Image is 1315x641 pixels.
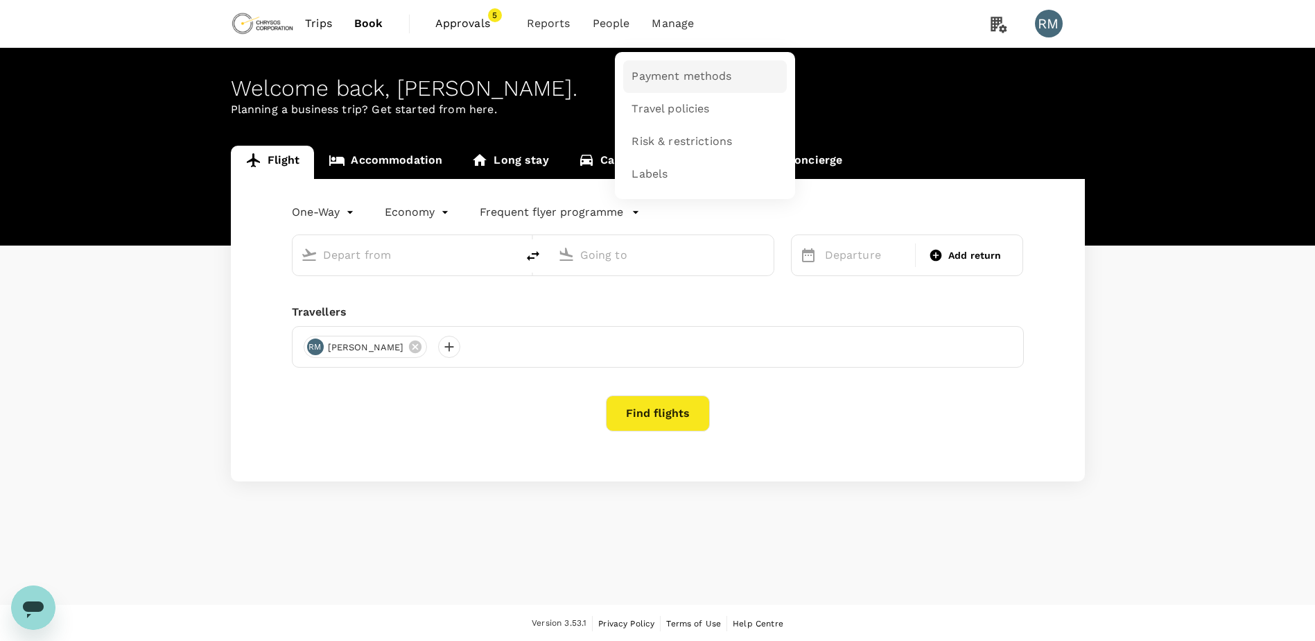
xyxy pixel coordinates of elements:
span: Risk & restrictions [632,134,732,150]
span: People [593,15,630,32]
a: Privacy Policy [598,616,654,631]
p: Departure [825,247,907,264]
a: Flight [231,146,315,179]
a: Concierge [750,146,857,179]
button: Find flights [606,395,710,431]
a: Accommodation [314,146,457,179]
a: Labels [623,158,787,191]
span: Labels [632,166,668,182]
a: Travel policies [623,93,787,126]
span: Reports [527,15,571,32]
button: delete [516,239,550,273]
a: Terms of Use [666,616,721,631]
span: Version 3.53.1 [532,617,586,631]
span: Terms of Use [666,619,721,629]
button: Open [764,253,767,256]
button: Frequent flyer programme [480,204,640,221]
button: Open [507,253,510,256]
div: Travellers [292,304,1024,320]
span: Help Centre [733,619,783,629]
p: Planning a business trip? Get started from here. [231,101,1085,118]
span: Book [354,15,383,32]
input: Depart from [323,244,487,266]
a: Payment methods [623,60,787,93]
a: Car rental [564,146,671,179]
div: Welcome back , [PERSON_NAME] . [231,76,1085,101]
div: RM[PERSON_NAME] [304,336,428,358]
a: Risk & restrictions [623,126,787,158]
span: Add return [948,248,1002,263]
div: RM [1035,10,1063,37]
iframe: Button to launch messaging window [11,586,55,630]
div: One-Way [292,201,357,223]
a: Long stay [457,146,563,179]
span: 5 [488,8,502,22]
img: Chrysos Corporation [231,8,295,39]
span: Trips [305,15,332,32]
span: Travel policies [632,101,709,117]
div: Economy [385,201,452,223]
div: RM [307,339,324,355]
span: Payment methods [632,69,731,85]
input: Going to [580,244,744,266]
span: Approvals [435,15,505,32]
span: Privacy Policy [598,619,654,629]
a: Help Centre [733,616,783,631]
p: Frequent flyer programme [480,204,623,221]
span: [PERSON_NAME] [320,341,412,354]
span: Manage [652,15,694,32]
